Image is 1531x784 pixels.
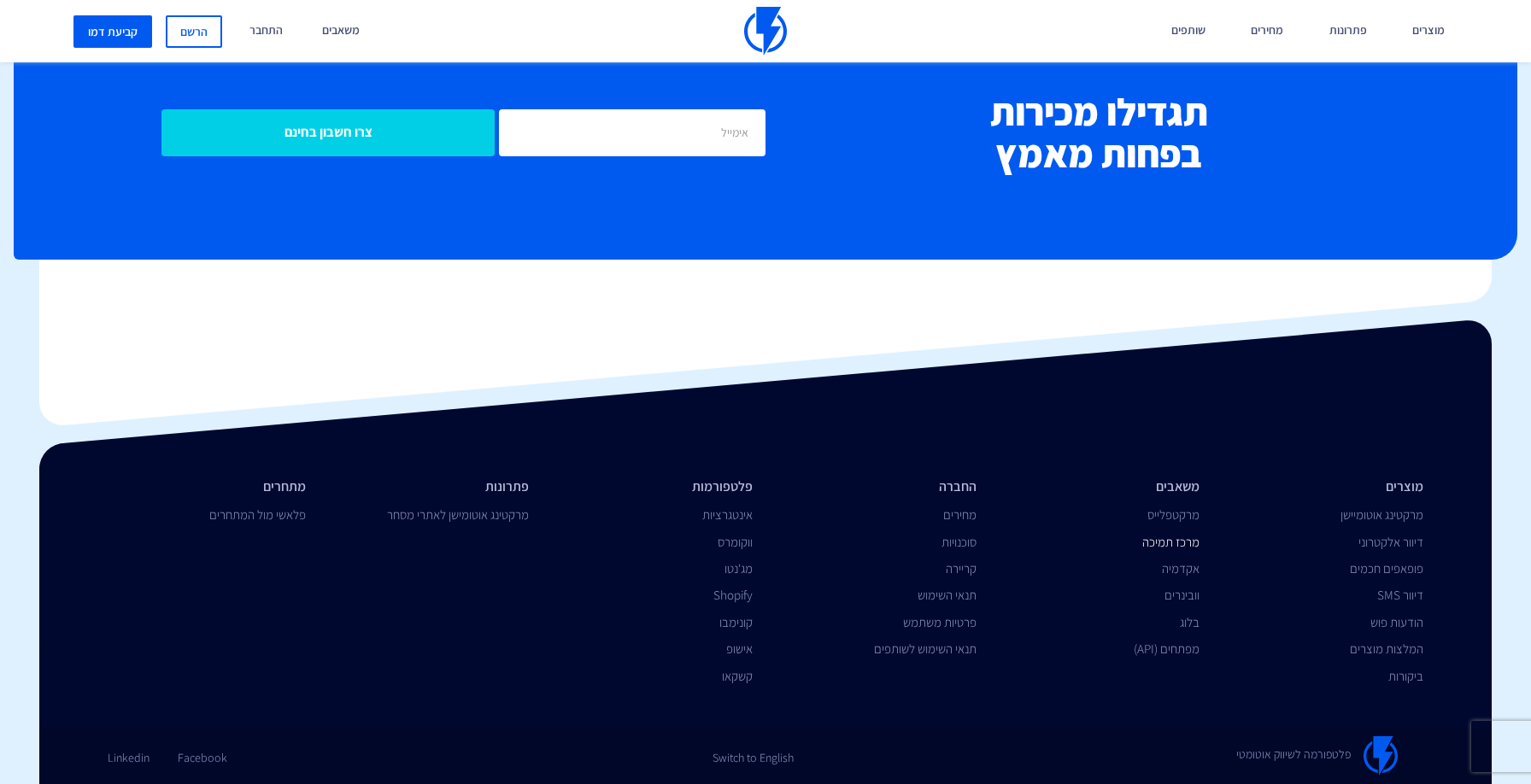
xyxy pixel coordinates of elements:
[209,506,306,523] a: פלאשי מול המתחרים
[1370,614,1423,630] a: הודעות פוש
[1180,614,1200,630] a: בלוג
[108,477,306,497] li: מתחרים
[713,736,794,766] a: Switch to English
[1002,477,1200,497] li: משאבים
[1364,736,1398,775] img: Flashy
[331,477,530,497] li: פתרונות
[1388,668,1423,684] a: ביקורות
[108,736,150,766] a: Linkedin
[918,587,977,603] a: תנאי השימוש
[178,736,227,766] a: Facebook
[73,15,152,48] a: קביעת דמו
[722,668,753,684] a: קשקאו
[724,560,753,576] a: מג'נטו
[1358,534,1423,550] a: דיוור אלקטרוני
[499,109,765,156] input: אימייל
[702,506,753,523] a: אינטגרציות
[946,560,977,576] a: קריירה
[903,614,977,630] a: פרטיות משתמש
[718,534,753,550] a: ווקומרס
[554,477,753,497] li: פלטפורמות
[874,641,977,657] a: תנאי השימוש לשותפים
[1350,560,1423,576] a: פופאפים חכמים
[1350,641,1423,657] a: המלצות מוצרים
[1225,477,1423,497] li: מוצרים
[161,109,495,156] input: צרו חשבון בחינם
[765,91,1432,175] h2: תגדילו מכירות בפחות מאמץ
[1134,641,1200,657] a: מפתחים (API)
[1340,506,1423,523] a: מרקטינג אוטומיישן
[166,15,222,48] a: הרשם
[726,641,753,657] a: אישופ
[1377,587,1423,603] a: דיוור SMS
[713,587,753,603] a: Shopify
[778,477,977,497] li: החברה
[1162,560,1200,576] a: אקדמיה
[1147,506,1200,523] a: מרקטפלייס
[387,506,529,523] a: מרקטינג אוטומישן לאתרי מסחר
[719,614,753,630] a: קונימבו
[941,534,977,550] a: סוכנויות
[1236,736,1398,775] a: פלטפורמה לשיווק אוטומטי
[1142,534,1200,550] a: מרכז תמיכה
[943,506,977,523] a: מחירים
[1164,587,1200,603] a: וובינרים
